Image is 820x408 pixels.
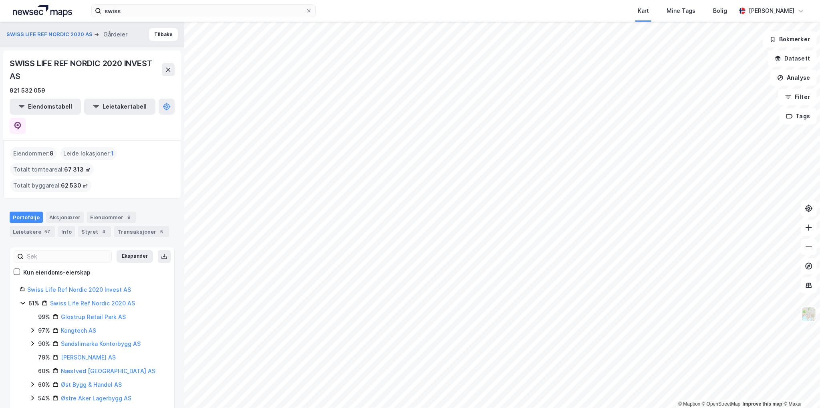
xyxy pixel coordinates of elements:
a: Glostrup Retail Park AS [61,313,126,320]
div: SWISS LIFE REF NORDIC 2020 INVEST AS [10,57,162,83]
div: 99% [38,312,50,322]
div: 60% [38,380,50,390]
button: Tags [780,108,817,124]
div: Gårdeier [103,30,127,39]
div: 79% [38,353,50,362]
div: 90% [38,339,50,349]
div: Kun eiendoms-eierskap [23,268,91,277]
iframe: Chat Widget [780,370,820,408]
a: [PERSON_NAME] AS [61,354,116,361]
div: [PERSON_NAME] [749,6,794,16]
div: Totalt tomteareal : [10,163,94,176]
div: Eiendommer [87,212,136,223]
div: Mine Tags [667,6,695,16]
button: Leietakertabell [84,99,155,115]
div: Aksjonærer [46,212,84,223]
span: 9 [50,149,54,158]
a: Øst Bygg & Handel AS [61,381,122,388]
div: 54% [38,394,50,403]
button: Filter [778,89,817,105]
a: Swiss Life Ref Nordic 2020 Invest AS [27,286,131,293]
span: 1 [111,149,114,158]
div: Totalt byggareal : [10,179,91,192]
a: Swiss Life Ref Nordic 2020 AS [50,300,135,307]
div: 57 [43,228,52,236]
button: Eiendomstabell [10,99,81,115]
a: Kongtech AS [61,327,96,334]
div: Eiendommer : [10,147,57,160]
a: Improve this map [743,401,782,407]
a: Næstved [GEOGRAPHIC_DATA] AS [61,368,155,374]
button: Ekspander [117,250,153,263]
div: Styret [78,226,111,237]
div: 9 [125,213,133,221]
input: Søk på adresse, matrikkel, gårdeiere, leietakere eller personer [101,5,306,17]
div: 921 532 059 [10,86,45,95]
div: Info [58,226,75,237]
button: Datasett [768,50,817,67]
span: 62 530 ㎡ [61,181,88,190]
div: 4 [100,228,108,236]
button: SWISS LIFE REF NORDIC 2020 AS [6,30,94,38]
div: Transaksjoner [114,226,169,237]
img: logo.a4113a55bc3d86da70a041830d287a7e.svg [13,5,72,17]
div: 97% [38,326,50,335]
a: Østre Aker Lagerbygg AS [61,395,131,402]
a: OpenStreetMap [702,401,741,407]
div: Leietakere [10,226,55,237]
img: Z [801,307,816,322]
button: Bokmerker [763,31,817,47]
div: 61% [28,299,39,308]
div: Bolig [713,6,727,16]
div: 60% [38,366,50,376]
div: Leide lokasjoner : [60,147,117,160]
button: Tilbake [149,28,178,41]
button: Analyse [770,70,817,86]
div: 5 [158,228,166,236]
a: Mapbox [678,401,700,407]
a: Sandslimarka Kontorbygg AS [61,340,141,347]
div: Kart [638,6,649,16]
div: Portefølje [10,212,43,223]
input: Søk [24,250,111,263]
span: 67 313 ㎡ [64,165,91,174]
